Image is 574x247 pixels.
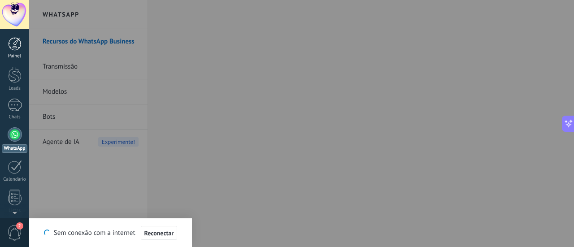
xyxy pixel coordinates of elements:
[2,114,28,120] div: Chats
[2,177,28,182] div: Calendário
[2,53,28,59] div: Painel
[141,226,178,240] button: Reconectar
[2,144,27,153] div: WhatsApp
[44,225,177,240] div: Sem conexão com a internet
[2,86,28,91] div: Leads
[144,230,174,236] span: Reconectar
[16,222,23,230] span: 2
